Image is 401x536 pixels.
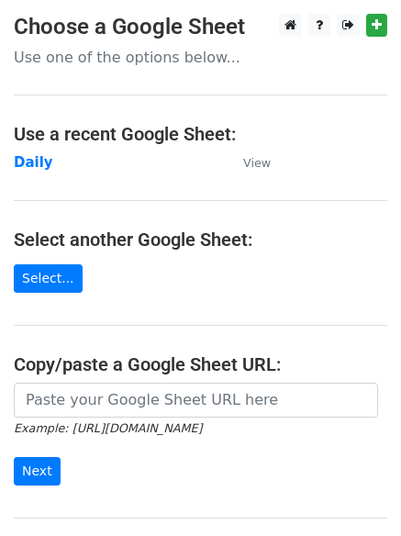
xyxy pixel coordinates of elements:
[14,353,387,375] h4: Copy/paste a Google Sheet URL:
[243,156,271,170] small: View
[14,421,202,435] small: Example: [URL][DOMAIN_NAME]
[225,154,271,171] a: View
[14,264,83,293] a: Select...
[14,123,387,145] h4: Use a recent Google Sheet:
[14,229,387,251] h4: Select another Google Sheet:
[14,154,53,171] a: Daily
[309,448,401,536] iframe: Chat Widget
[14,48,387,67] p: Use one of the options below...
[14,383,378,418] input: Paste your Google Sheet URL here
[14,457,61,486] input: Next
[14,14,387,40] h3: Choose a Google Sheet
